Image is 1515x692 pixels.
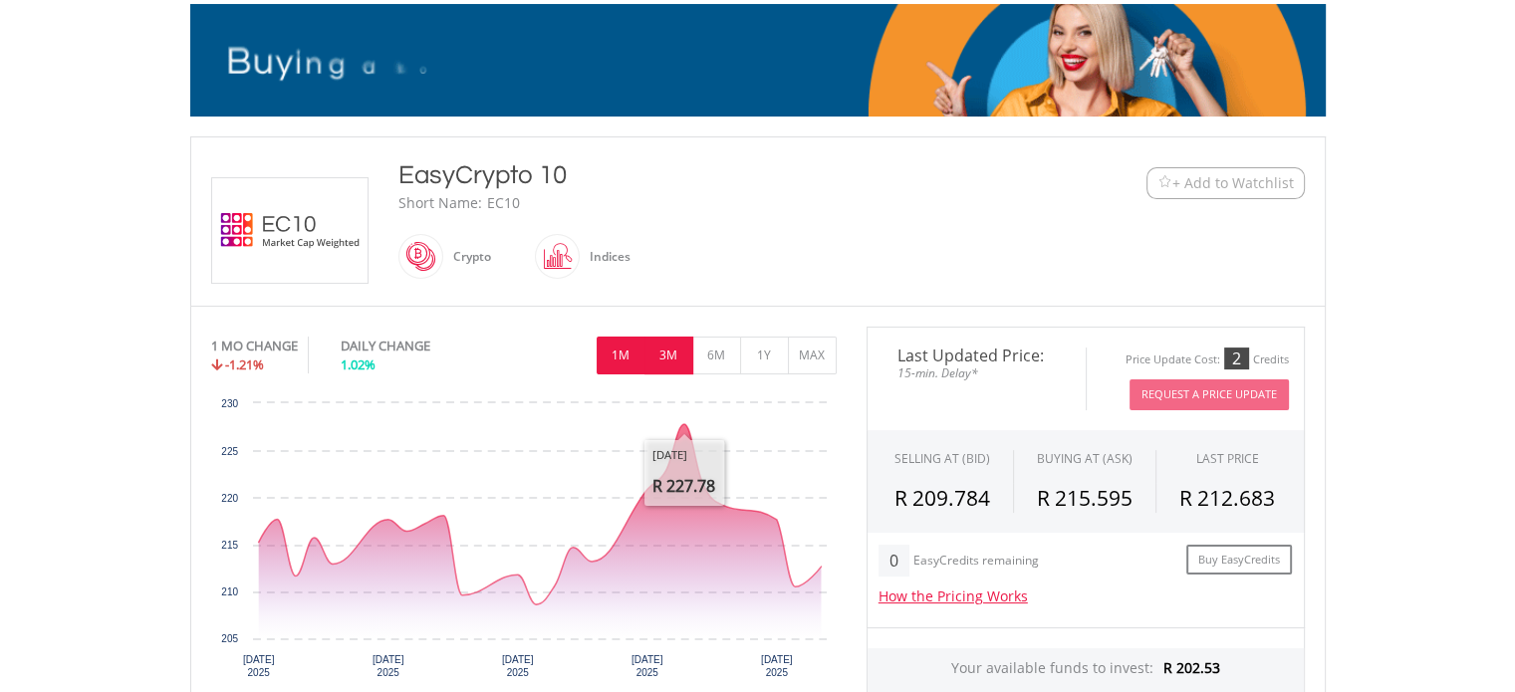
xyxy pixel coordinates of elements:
[631,654,662,678] text: [DATE] 2025
[221,398,238,409] text: 230
[788,337,837,374] button: MAX
[341,337,497,355] div: DAILY CHANGE
[883,347,1071,363] span: Last Updated Price:
[211,337,298,355] div: 1 MO CHANGE
[740,337,789,374] button: 1Y
[1253,352,1289,367] div: Credits
[398,157,1024,193] div: EasyCrypto 10
[1130,379,1289,410] button: Request A Price Update
[211,393,837,692] svg: Interactive chart
[221,540,238,551] text: 215
[597,337,645,374] button: 1M
[190,4,1326,116] img: EasyMortage Promotion Banner
[644,337,693,374] button: 3M
[1037,484,1133,512] span: R 215.595
[1163,658,1220,677] span: R 202.53
[372,654,403,678] text: [DATE] 2025
[443,233,491,281] div: Crypto
[1172,173,1294,193] span: + Add to Watchlist
[221,586,238,597] text: 210
[692,337,741,374] button: 6M
[225,355,264,373] span: -1.21%
[761,654,793,678] text: [DATE] 2025
[580,233,631,281] div: Indices
[215,178,365,283] img: EC10.EC.EC10.png
[398,193,482,213] div: Short Name:
[221,633,238,644] text: 205
[341,355,376,373] span: 1.02%
[894,450,990,467] div: SELLING AT (BID)
[221,493,238,504] text: 220
[1186,545,1292,576] a: Buy EasyCredits
[211,393,837,692] div: Chart. Highcharts interactive chart.
[879,545,909,577] div: 0
[501,654,533,678] text: [DATE] 2025
[242,654,274,678] text: [DATE] 2025
[1126,352,1220,367] div: Price Update Cost:
[883,363,1071,382] span: 15-min. Delay*
[879,586,1028,605] a: How the Pricing Works
[1196,450,1259,467] div: LAST PRICE
[1037,450,1133,467] span: BUYING AT (ASK)
[1224,347,1249,369] div: 2
[1179,484,1275,512] span: R 212.683
[1146,167,1305,199] button: Watchlist + Add to Watchlist
[1157,175,1172,190] img: Watchlist
[913,554,1039,571] div: EasyCredits remaining
[894,484,990,512] span: R 209.784
[221,446,238,457] text: 225
[487,193,520,213] div: EC10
